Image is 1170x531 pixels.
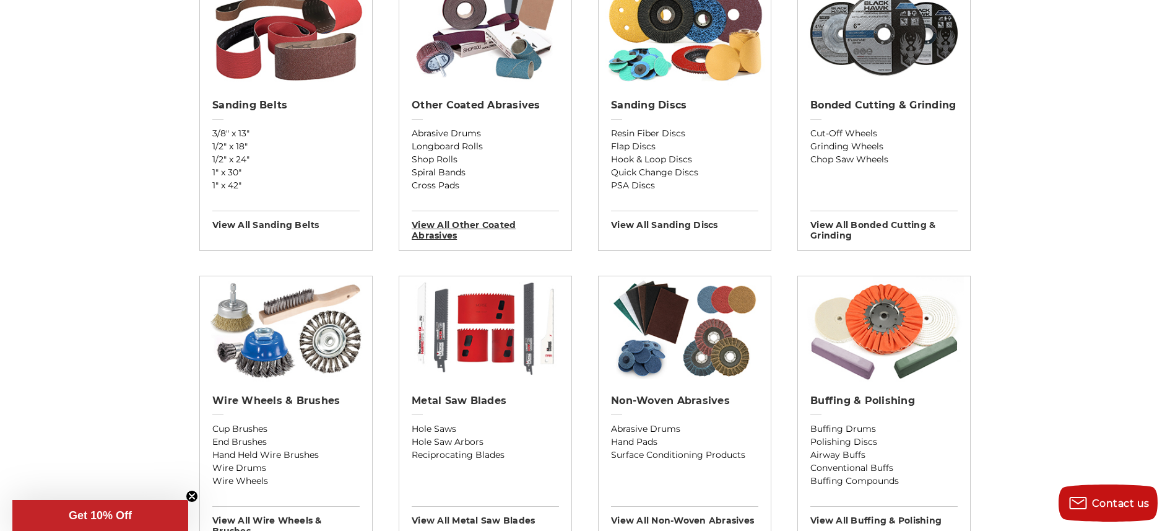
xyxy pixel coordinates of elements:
span: Get 10% Off [69,509,132,522]
a: Resin Fiber Discs [611,127,758,140]
a: Reciprocating Blades [412,449,559,462]
a: Airway Buffs [810,449,958,462]
a: Cross Pads [412,179,559,192]
a: Buffing Drums [810,423,958,436]
a: Abrasive Drums [611,423,758,436]
a: Shop Rolls [412,153,559,166]
a: Hole Saws [412,423,559,436]
h2: Buffing & Polishing [810,395,958,407]
div: Get 10% OffClose teaser [12,500,188,531]
a: Longboard Rolls [412,140,559,153]
a: Grinding Wheels [810,140,958,153]
img: Metal Saw Blades [405,276,566,382]
a: Wire Drums [212,462,360,475]
h3: View All bonded cutting & grinding [810,211,958,241]
h2: Metal Saw Blades [412,395,559,407]
button: Close teaser [186,490,198,502]
a: Hand Held Wire Brushes [212,449,360,462]
h3: View All metal saw blades [412,506,559,526]
h2: Sanding Discs [611,99,758,112]
h3: View All sanding belts [212,211,360,230]
a: Surface Conditioning Products [611,449,758,462]
a: Hand Pads [611,436,758,449]
a: Hole Saw Arbors [412,436,559,449]
h3: View All buffing & polishing [810,506,958,526]
h3: View All sanding discs [611,211,758,230]
a: Hook & Loop Discs [611,153,758,166]
a: Conventional Buffs [810,462,958,475]
a: Polishing Discs [810,436,958,449]
h2: Other Coated Abrasives [412,99,559,112]
img: Buffing & Polishing [804,276,964,382]
a: End Brushes [212,436,360,449]
a: 1" x 42" [212,179,360,192]
h2: Bonded Cutting & Grinding [810,99,958,112]
a: Quick Change Discs [611,166,758,179]
a: Wire Wheels [212,475,360,488]
a: Chop Saw Wheels [810,153,958,166]
a: 1/2" x 24" [212,153,360,166]
a: Flap Discs [611,140,758,153]
a: Cup Brushes [212,423,360,436]
h2: Non-woven Abrasives [611,395,758,407]
a: PSA Discs [611,179,758,192]
h2: Sanding Belts [212,99,360,112]
a: Abrasive Drums [412,127,559,140]
h3: View All other coated abrasives [412,211,559,241]
h3: View All non-woven abrasives [611,506,758,526]
a: 1" x 30" [212,166,360,179]
h2: Wire Wheels & Brushes [212,395,360,407]
a: Cut-Off Wheels [810,127,958,140]
span: Contact us [1092,498,1150,509]
a: 3/8" x 13" [212,127,360,140]
a: Spiral Bands [412,166,559,179]
img: Non-woven Abrasives [605,276,765,382]
a: 1/2" x 18" [212,140,360,153]
a: Buffing Compounds [810,475,958,488]
img: Wire Wheels & Brushes [206,276,366,382]
button: Contact us [1059,485,1158,522]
